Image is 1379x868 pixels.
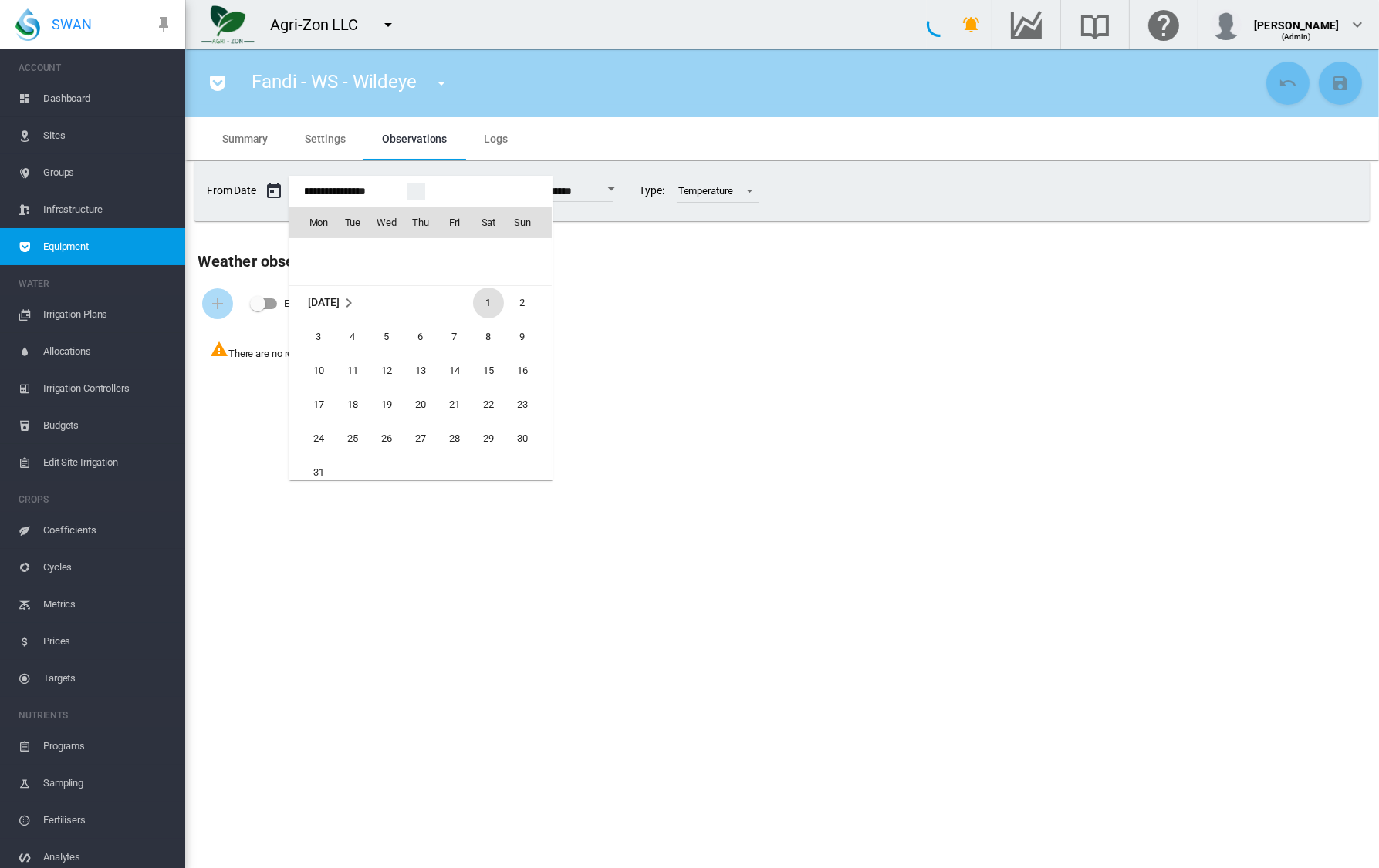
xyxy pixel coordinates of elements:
[404,422,438,456] td: Thursday March 27 2025
[473,288,504,318] span: 1
[289,456,552,490] tr: Week 6
[505,354,552,388] td: Sunday March 16 2025
[303,355,334,386] span: 10
[289,354,336,388] td: Monday March 10 2025
[404,207,438,238] th: Thu
[370,320,404,354] td: Wednesday March 5 2025
[438,388,471,422] td: Friday March 21 2025
[289,422,552,456] tr: Week 5
[289,456,336,490] td: Monday March 31 2025
[507,389,538,420] span: 23
[337,389,368,420] span: 18
[370,207,404,238] th: Wed
[370,422,404,456] td: Wednesday March 26 2025
[473,321,504,352] span: 8
[289,251,552,286] tr: Week undefined
[371,423,402,454] span: 26
[370,388,404,422] td: Wednesday March 19 2025
[337,321,368,352] span: 4
[438,207,471,238] th: Fri
[439,355,470,386] span: 14
[471,286,505,321] td: Saturday March 1 2025
[404,320,438,354] td: Thursday March 6 2025
[505,320,552,354] td: Sunday March 9 2025
[404,388,438,422] td: Thursday March 20 2025
[337,355,368,386] span: 11
[336,388,370,422] td: Tuesday March 18 2025
[289,207,552,479] md-calendar: Calendar
[371,389,402,420] span: 19
[507,288,538,318] span: 2
[303,389,334,420] span: 17
[473,389,504,420] span: 22
[473,355,504,386] span: 15
[289,320,552,354] tr: Week 2
[405,355,436,386] span: 13
[289,354,552,388] tr: Week 3
[471,207,505,238] th: Sat
[308,296,340,308] span: [DATE]
[336,422,370,456] td: Tuesday March 25 2025
[505,207,552,238] th: Sun
[289,388,336,422] td: Monday March 17 2025
[371,355,402,386] span: 12
[439,389,470,420] span: 21
[507,321,538,352] span: 9
[507,355,538,386] span: 16
[471,354,505,388] td: Saturday March 15 2025
[370,354,404,388] td: Wednesday March 12 2025
[303,423,334,454] span: 24
[405,389,436,420] span: 20
[438,320,471,354] td: Friday March 7 2025
[404,354,438,388] td: Thursday March 13 2025
[505,388,552,422] td: Sunday March 23 2025
[438,354,471,388] td: Friday March 14 2025
[471,422,505,456] td: Saturday March 29 2025
[405,423,436,454] span: 27
[337,423,368,454] span: 25
[303,321,334,352] span: 3
[289,320,336,354] td: Monday March 3 2025
[473,423,504,454] span: 29
[303,457,334,488] span: 31
[371,321,402,352] span: 5
[438,422,471,456] td: Friday March 28 2025
[336,207,370,238] th: Tue
[471,320,505,354] td: Saturday March 8 2025
[289,207,336,238] th: Mon
[405,321,436,352] span: 6
[505,286,552,321] td: Sunday March 2 2025
[471,388,505,422] td: Saturday March 22 2025
[289,286,404,321] td: March 2025
[439,321,470,352] span: 7
[289,286,552,321] tr: Week 1
[336,354,370,388] td: Tuesday March 11 2025
[336,320,370,354] td: Tuesday March 4 2025
[289,388,552,422] tr: Week 4
[439,423,470,454] span: 28
[289,422,336,456] td: Monday March 24 2025
[507,423,538,454] span: 30
[505,422,552,456] td: Sunday March 30 2025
